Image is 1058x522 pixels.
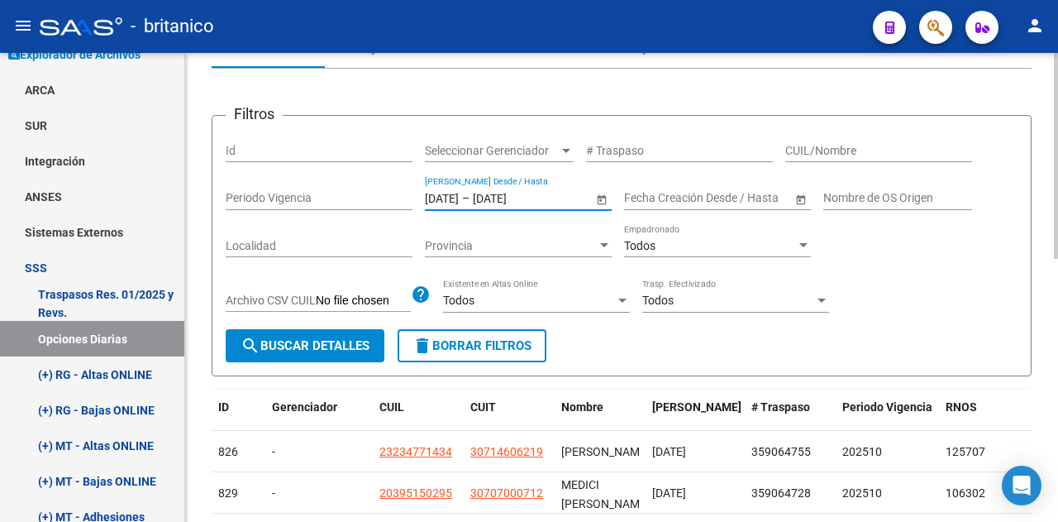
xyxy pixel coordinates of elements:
datatable-header-cell: # Traspaso [745,390,836,444]
input: Fecha inicio [425,191,459,205]
span: 826 [218,445,238,458]
span: - [272,445,275,458]
datatable-header-cell: Nombre [555,390,646,444]
mat-icon: menu [13,16,33,36]
button: Buscar Detalles [226,329,384,362]
button: Borrar Filtros [398,329,546,362]
span: CUIT [470,400,496,414]
datatable-header-cell: RNOS [939,390,1030,444]
button: Open calendar [593,190,610,208]
span: 829 [218,486,238,500]
span: Borrar Filtros [412,338,531,353]
span: 202510 [842,445,882,458]
span: [PERSON_NAME] [652,400,741,414]
span: 359064755 [751,445,811,458]
div: [DATE] [652,443,738,462]
span: Explorador de Archivos [8,45,141,64]
span: # Traspaso [751,400,810,414]
span: 30707000712 [470,486,543,500]
datatable-header-cell: CUIL [373,390,464,444]
span: 20395150295 [379,486,452,500]
input: Fecha fin [473,191,554,205]
h3: Filtros [226,103,283,126]
span: ID [218,400,229,414]
input: Fecha fin [698,191,779,205]
span: Periodo Vigencia [842,400,932,414]
span: 359064728 [751,486,811,500]
datatable-header-cell: Periodo Vigencia [836,390,939,444]
mat-icon: search [241,336,260,356]
span: Todos [624,239,655,252]
span: 30714606219 [470,445,543,458]
span: Todos [443,294,474,307]
span: Seleccionar Gerenciador [425,144,559,158]
datatable-header-cell: Fecha Traspaso [646,390,745,444]
datatable-header-cell: CUIT [464,390,555,444]
span: - [272,486,275,500]
datatable-header-cell: ID [212,390,265,444]
span: - britanico [131,8,214,45]
span: 125707 [946,445,985,458]
mat-icon: person [1025,16,1045,36]
span: Gerenciador [272,400,337,414]
div: Open Intercom Messenger [1002,466,1041,505]
span: Archivo CSV CUIL [226,294,316,307]
span: RNOS [946,400,977,414]
span: CUIL [379,400,404,414]
mat-icon: help [411,285,431,304]
input: Archivo CSV CUIL [316,294,411,309]
div: [DATE] [652,484,738,503]
datatable-header-cell: Gerenciador [265,390,373,444]
span: Nombre [561,400,603,414]
span: 23234771434 [379,445,452,458]
mat-icon: delete [412,336,432,356]
span: [PERSON_NAME] [561,445,650,458]
span: 106302 [946,486,985,500]
span: – [462,191,469,205]
button: Open calendar [792,190,809,208]
span: 202510 [842,486,882,500]
span: Buscar Detalles [241,338,369,353]
input: Fecha inicio [624,191,684,205]
span: Provincia [425,239,597,253]
span: MEDICI [PERSON_NAME] [561,478,650,510]
span: Todos [642,294,674,307]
